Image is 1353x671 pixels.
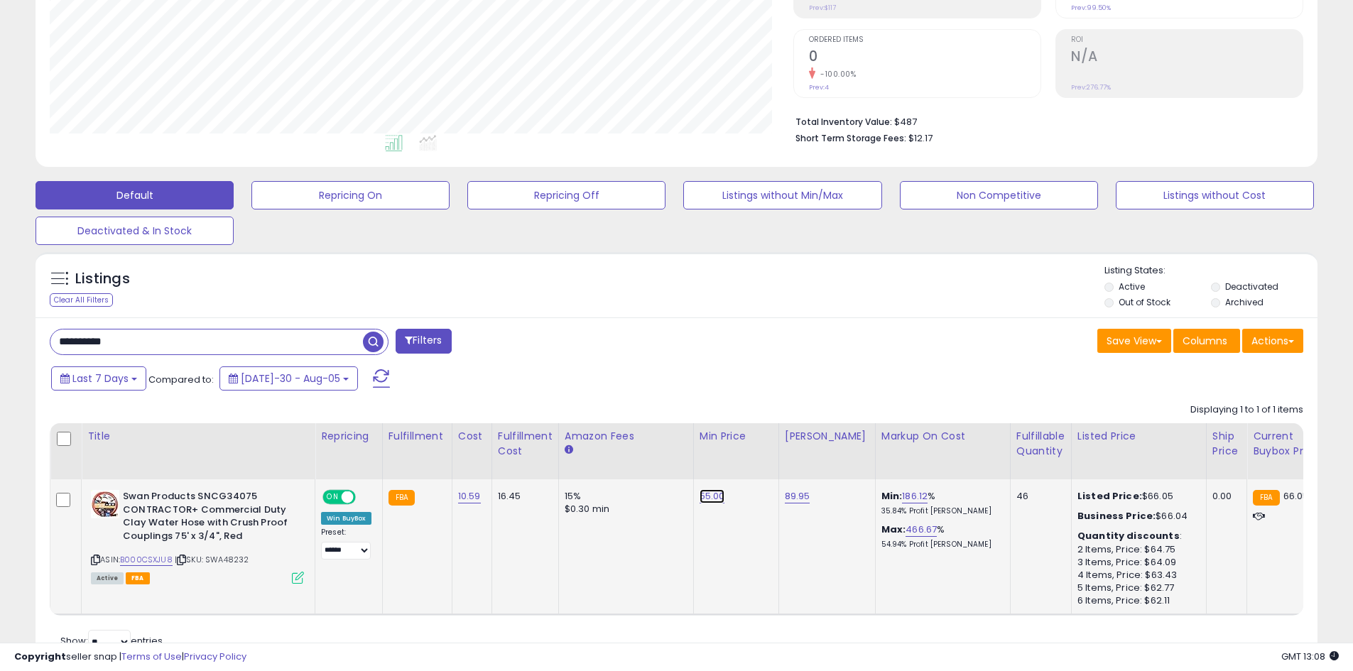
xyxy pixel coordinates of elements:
div: Fulfillment [388,429,446,444]
div: 0.00 [1212,490,1236,503]
div: Amazon Fees [565,429,688,444]
p: Listing States: [1104,264,1317,278]
button: [DATE]-30 - Aug-05 [219,366,358,391]
span: OFF [354,491,376,503]
th: The percentage added to the cost of goods (COGS) that forms the calculator for Min & Max prices. [875,423,1010,479]
button: Save View [1097,329,1171,353]
small: Prev: 276.77% [1071,83,1111,92]
label: Out of Stock [1119,296,1170,308]
div: Cost [458,429,486,444]
div: 6 Items, Price: $62.11 [1077,594,1195,607]
b: Max: [881,523,906,536]
h5: Listings [75,269,130,289]
div: Displaying 1 to 1 of 1 items [1190,403,1303,417]
b: Short Term Storage Fees: [795,132,906,144]
p: 35.84% Profit [PERSON_NAME] [881,506,999,516]
li: $487 [795,112,1293,129]
a: 10.59 [458,489,481,503]
span: Ordered Items [809,36,1040,44]
button: Actions [1242,329,1303,353]
div: $66.05 [1077,490,1195,503]
a: 55.00 [700,489,725,503]
h2: N/A [1071,48,1303,67]
div: 16.45 [498,490,548,503]
b: Listed Price: [1077,489,1142,503]
button: Last 7 Days [51,366,146,391]
div: Ship Price [1212,429,1241,459]
a: B000CSXJU8 [120,554,173,566]
b: Swan Products SNCG34075 CONTRACTOR+ Commercial Duty Clay Water Hose with Crush Proof Couplings 75... [123,490,295,546]
div: Min Price [700,429,773,444]
button: Default [36,181,234,209]
div: Title [87,429,309,444]
div: ASIN: [91,490,304,582]
div: 5 Items, Price: $62.77 [1077,582,1195,594]
label: Archived [1225,296,1264,308]
button: Deactivated & In Stock [36,217,234,245]
small: Prev: $117 [809,4,836,12]
div: $66.04 [1077,510,1195,523]
div: % [881,490,999,516]
a: Terms of Use [121,650,182,663]
p: 54.94% Profit [PERSON_NAME] [881,540,999,550]
span: 66.05 [1283,489,1309,503]
button: Non Competitive [900,181,1098,209]
b: Total Inventory Value: [795,116,892,128]
small: Prev: 4 [809,83,829,92]
span: FBA [126,572,150,584]
button: Repricing Off [467,181,665,209]
div: : [1077,530,1195,542]
b: Quantity discounts [1077,529,1180,542]
a: Privacy Policy [184,650,246,663]
small: Prev: 99.50% [1071,4,1111,12]
small: FBA [388,490,415,506]
span: $12.17 [908,131,933,145]
span: All listings currently available for purchase on Amazon [91,572,124,584]
button: Listings without Min/Max [683,181,881,209]
button: Repricing On [251,181,450,209]
div: 4 Items, Price: $63.43 [1077,569,1195,582]
div: Listed Price [1077,429,1200,444]
div: Preset: [321,528,371,560]
button: Filters [396,329,451,354]
span: Last 7 Days [72,371,129,386]
div: Clear All Filters [50,293,113,307]
span: [DATE]-30 - Aug-05 [241,371,340,386]
button: Columns [1173,329,1240,353]
button: Listings without Cost [1116,181,1314,209]
div: $0.30 min [565,503,683,515]
div: Current Buybox Price [1253,429,1326,459]
div: % [881,523,999,550]
strong: Copyright [14,650,66,663]
span: 2025-08-13 13:08 GMT [1281,650,1339,663]
div: [PERSON_NAME] [785,429,869,444]
span: ON [324,491,342,503]
div: 2 Items, Price: $64.75 [1077,543,1195,556]
a: 466.67 [906,523,937,537]
div: Fulfillment Cost [498,429,553,459]
label: Deactivated [1225,280,1278,293]
label: Active [1119,280,1145,293]
b: Min: [881,489,903,503]
a: 89.95 [785,489,810,503]
div: Repricing [321,429,376,444]
small: FBA [1253,490,1279,506]
h2: 0 [809,48,1040,67]
span: ROI [1071,36,1303,44]
div: Markup on Cost [881,429,1004,444]
div: Fulfillable Quantity [1016,429,1065,459]
img: 51C-eo74n5L._SL40_.jpg [91,490,119,518]
b: Business Price: [1077,509,1156,523]
span: Compared to: [148,373,214,386]
span: | SKU: SWA48232 [175,554,249,565]
small: -100.00% [815,69,856,80]
span: Columns [1183,334,1227,348]
div: 15% [565,490,683,503]
span: Show: entries [60,634,163,648]
div: Win BuyBox [321,512,371,525]
div: seller snap | | [14,650,246,664]
a: 186.12 [902,489,928,503]
div: 46 [1016,490,1060,503]
small: Amazon Fees. [565,444,573,457]
div: 3 Items, Price: $64.09 [1077,556,1195,569]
